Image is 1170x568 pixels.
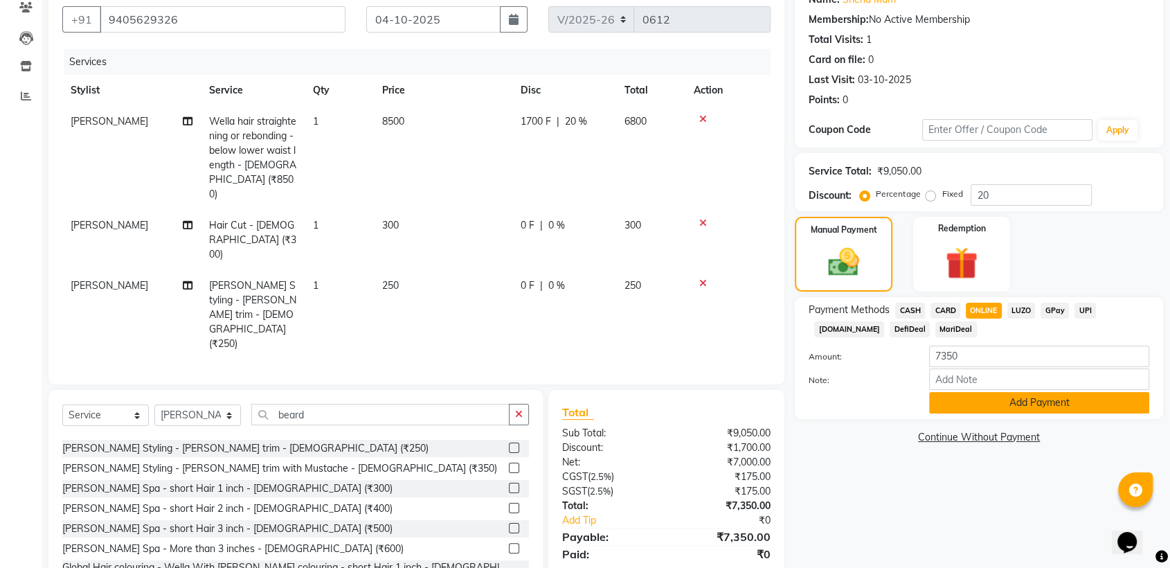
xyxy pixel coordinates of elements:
[667,426,782,441] div: ₹9,050.00
[374,75,512,106] th: Price
[685,513,781,528] div: ₹0
[667,455,782,470] div: ₹7,000.00
[809,73,855,87] div: Last Visit:
[562,405,594,420] span: Total
[929,392,1149,414] button: Add Payment
[512,75,616,106] th: Disc
[557,114,559,129] span: |
[201,75,305,106] th: Service
[1112,513,1156,554] iframe: chat widget
[313,279,318,292] span: 1
[521,218,534,233] span: 0 F
[877,164,921,179] div: ₹9,050.00
[942,188,962,200] label: Fixed
[313,115,318,127] span: 1
[667,441,782,455] div: ₹1,700.00
[667,529,782,545] div: ₹7,350.00
[552,426,667,441] div: Sub Total:
[667,499,782,513] div: ₹7,350.00
[929,369,1149,390] input: Add Note
[667,484,782,499] div: ₹175.00
[62,441,429,456] div: [PERSON_NAME] Styling - [PERSON_NAME] trim - [DEMOGRAPHIC_DATA] (₹250)
[382,279,399,292] span: 250
[521,278,534,293] span: 0 F
[1041,303,1069,319] span: GPay
[548,278,565,293] span: 0 %
[685,75,771,106] th: Action
[1074,303,1096,319] span: UPI
[624,115,647,127] span: 6800
[809,12,1149,27] div: No Active Membership
[62,522,393,536] div: [PERSON_NAME] Spa - short Hair 3 inch - [DEMOGRAPHIC_DATA] (₹500)
[64,49,781,75] div: Services
[866,33,872,47] div: 1
[209,115,296,200] span: Wella hair straightening or rebonding - below lower waist length - [DEMOGRAPHIC_DATA] (₹8500)
[811,224,877,236] label: Manual Payment
[382,115,404,127] span: 8500
[552,441,667,455] div: Discount:
[62,6,101,33] button: +91
[930,303,960,319] span: CARD
[1098,120,1137,141] button: Apply
[616,75,685,106] th: Total
[62,461,497,476] div: [PERSON_NAME] Styling - [PERSON_NAME] trim with Mustache - [DEMOGRAPHIC_DATA] (₹350)
[809,33,863,47] div: Total Visits:
[313,219,318,231] span: 1
[809,53,865,67] div: Card on file:
[540,278,543,293] span: |
[552,513,685,528] a: Add Tip
[71,219,148,231] span: [PERSON_NAME]
[251,404,510,425] input: Search or Scan
[382,219,399,231] span: 300
[624,279,641,292] span: 250
[890,321,930,337] span: DefiDeal
[809,164,872,179] div: Service Total:
[71,279,148,292] span: [PERSON_NAME]
[935,243,987,283] img: _gift.svg
[62,502,393,516] div: [PERSON_NAME] Spa - short Hair 2 inch - [DEMOGRAPHIC_DATA] (₹400)
[818,245,868,280] img: _cash.svg
[667,470,782,484] div: ₹175.00
[540,218,543,233] span: |
[929,346,1149,367] input: Amount
[590,486,611,497] span: 2.5%
[552,484,667,499] div: ( )
[809,303,890,317] span: Payment Methods
[798,350,919,363] label: Amount:
[809,93,840,107] div: Points:
[809,12,869,27] div: Membership:
[798,430,1160,445] a: Continue Without Payment
[100,6,345,33] input: Search by Name/Mobile/Email/Code
[814,321,884,337] span: [DOMAIN_NAME]
[966,303,1002,319] span: ONLINE
[858,73,910,87] div: 03-10-2025
[591,471,611,482] span: 2.5%
[922,119,1092,141] input: Enter Offer / Coupon Code
[868,53,874,67] div: 0
[809,188,852,203] div: Discount:
[667,546,782,562] div: ₹0
[71,115,148,127] span: [PERSON_NAME]
[565,114,587,129] span: 20 %
[562,470,588,483] span: CGST
[62,542,404,556] div: [PERSON_NAME] Spa - More than 3 inches - [DEMOGRAPHIC_DATA] (₹600)
[209,279,296,350] span: [PERSON_NAME] Styling - [PERSON_NAME] trim - [DEMOGRAPHIC_DATA] (₹250)
[624,219,641,231] span: 300
[552,546,667,562] div: Paid:
[62,481,393,496] div: [PERSON_NAME] Spa - short Hair 1 inch - [DEMOGRAPHIC_DATA] (₹300)
[937,222,985,235] label: Redemption
[809,123,922,137] div: Coupon Code
[209,219,296,260] span: Hair Cut - [DEMOGRAPHIC_DATA] (₹300)
[935,321,977,337] span: MariDeal
[798,374,919,387] label: Note:
[552,470,667,484] div: ( )
[521,114,551,129] span: 1700 F
[1007,303,1036,319] span: LUZO
[895,303,925,319] span: CASH
[552,499,667,513] div: Total:
[548,218,565,233] span: 0 %
[305,75,374,106] th: Qty
[62,75,201,106] th: Stylist
[562,485,587,497] span: SGST
[876,188,920,200] label: Percentage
